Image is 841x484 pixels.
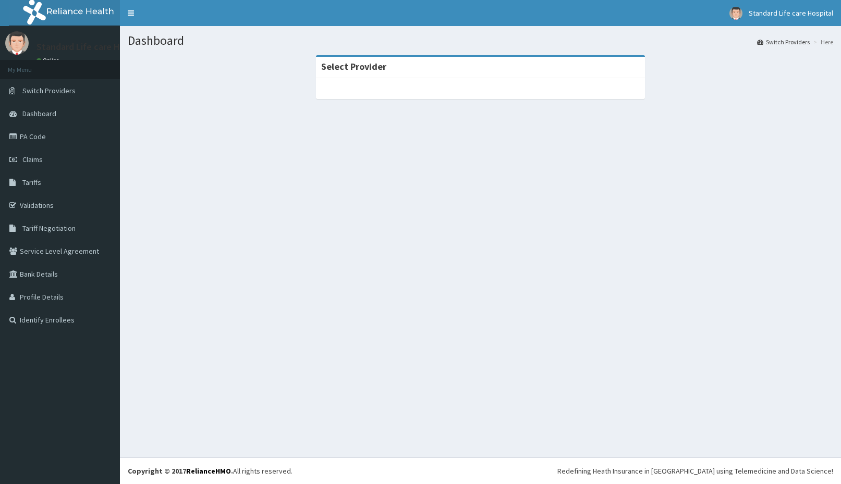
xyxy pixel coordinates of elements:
[22,155,43,164] span: Claims
[757,38,810,46] a: Switch Providers
[22,178,41,187] span: Tariffs
[128,466,233,476] strong: Copyright © 2017 .
[22,86,76,95] span: Switch Providers
[5,31,29,55] img: User Image
[128,34,833,47] h1: Dashboard
[36,57,62,64] a: Online
[22,224,76,233] span: Tariff Negotiation
[36,42,148,52] p: Standard Life care Hospital
[557,466,833,476] div: Redefining Heath Insurance in [GEOGRAPHIC_DATA] using Telemedicine and Data Science!
[811,38,833,46] li: Here
[749,8,833,18] span: Standard Life care Hospital
[186,466,231,476] a: RelianceHMO
[120,457,841,484] footer: All rights reserved.
[22,109,56,118] span: Dashboard
[321,60,386,72] strong: Select Provider
[729,7,742,20] img: User Image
